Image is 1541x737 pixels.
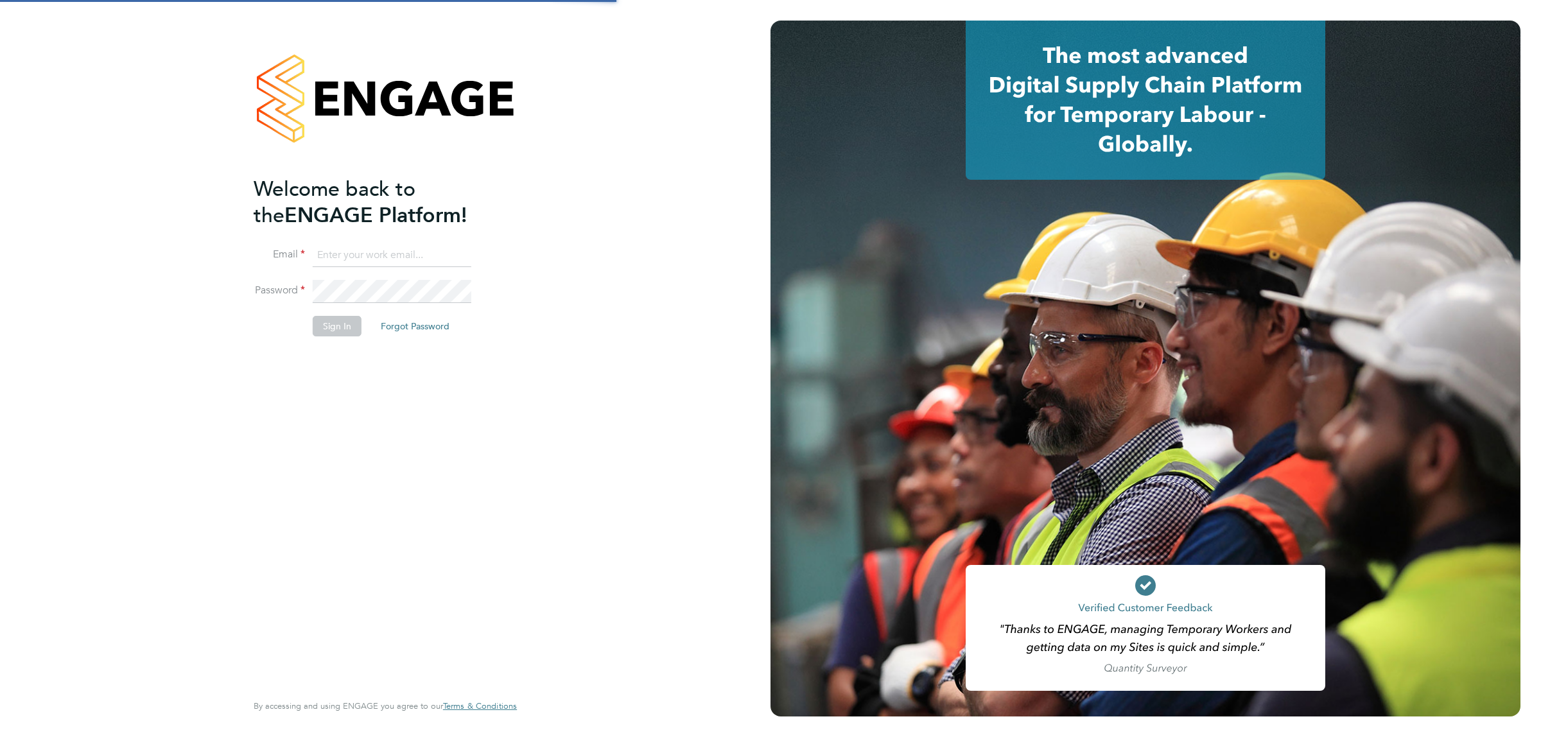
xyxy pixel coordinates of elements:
label: Email [254,248,305,261]
label: Password [254,284,305,297]
input: Enter your work email... [313,244,471,267]
a: Terms & Conditions [443,701,517,711]
h2: ENGAGE Platform! [254,176,504,229]
span: Terms & Conditions [443,700,517,711]
span: By accessing and using ENGAGE you agree to our [254,700,517,711]
span: Welcome back to the [254,177,415,228]
button: Sign In [313,316,361,336]
button: Forgot Password [370,316,460,336]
